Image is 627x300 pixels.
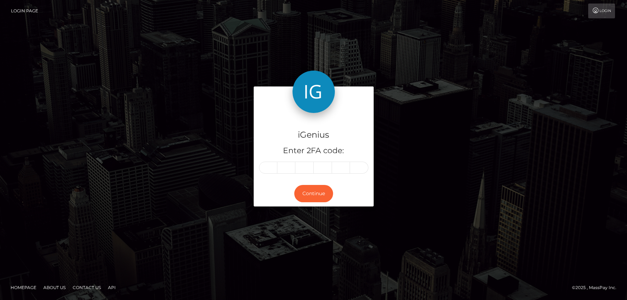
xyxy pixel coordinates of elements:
div: © 2025 , MassPay Inc. [572,284,622,292]
a: About Us [41,282,68,293]
button: Continue [294,185,333,202]
img: iGenius [293,71,335,113]
a: Homepage [8,282,39,293]
h4: iGenius [259,129,368,141]
h5: Enter 2FA code: [259,145,368,156]
a: API [105,282,119,293]
a: Login Page [11,4,38,18]
a: Login [588,4,615,18]
a: Contact Us [70,282,104,293]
